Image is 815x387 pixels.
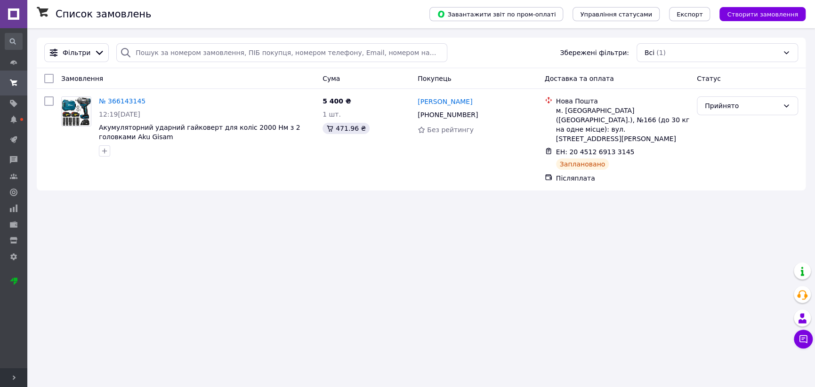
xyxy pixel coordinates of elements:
div: [PHONE_NUMBER] [416,108,480,121]
div: 471.96 ₴ [323,123,370,134]
a: Створити замовлення [710,10,806,17]
span: Доставка та оплата [545,75,614,82]
span: Управління статусами [580,11,652,18]
span: Покупець [418,75,451,82]
span: (1) [656,49,666,56]
div: Прийнято [705,101,779,111]
button: Чат з покупцем [794,330,813,348]
span: 1 шт. [323,111,341,118]
span: Замовлення [61,75,103,82]
span: 12:19[DATE] [99,111,140,118]
div: м. [GEOGRAPHIC_DATA] ([GEOGRAPHIC_DATA].), №166 (до 30 кг на одне місце): вул. [STREET_ADDRESS][P... [556,106,689,143]
span: Без рейтингу [427,126,474,134]
h1: Список замовлень [56,8,151,20]
a: Фото товару [61,96,91,126]
button: Управління статусами [573,7,660,21]
span: Фільтри [63,48,90,57]
button: Створити замовлення [719,7,806,21]
div: Заплановано [556,158,609,170]
span: ЕН: 20 4512 6913 3145 [556,148,635,156]
div: Нова Пошта [556,96,689,106]
span: Cума [323,75,340,82]
button: Експорт [669,7,710,21]
button: Завантажити звіт по пром-оплаті [429,7,563,21]
span: Створити замовлення [727,11,798,18]
a: № 366143145 [99,97,145,105]
span: Статус [697,75,721,82]
img: Фото товару [62,97,91,126]
span: Експорт [677,11,703,18]
span: Збережені фільтри: [560,48,629,57]
span: Всі [645,48,654,57]
div: Післяплата [556,174,689,183]
a: Акумуляторний ударний гайковерт для коліс 2000 Нм з 2 головками Aku Gisam [99,124,300,141]
input: Пошук за номером замовлення, ПІБ покупця, номером телефону, Email, номером накладної [116,43,447,62]
span: Завантажити звіт по пром-оплаті [437,10,556,18]
a: [PERSON_NAME] [418,97,472,106]
span: 5 400 ₴ [323,97,351,105]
